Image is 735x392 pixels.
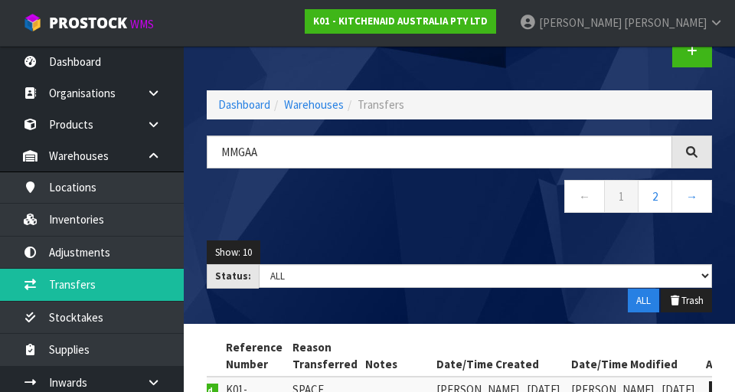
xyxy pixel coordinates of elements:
a: → [671,180,712,213]
input: Search transfers [207,136,672,168]
a: 2 [638,180,672,213]
th: Reference Number [222,335,289,377]
img: cube-alt.png [23,13,42,32]
th: Notes [361,335,433,377]
h1: Transfers [207,34,448,49]
strong: Status: [215,269,251,283]
a: 1 [604,180,639,213]
span: [PERSON_NAME] [624,15,707,30]
strong: K01 - KITCHENAID AUSTRALIA PTY LTD [313,15,488,28]
small: WMS [130,17,154,31]
span: [PERSON_NAME] [539,15,622,30]
span: Transfers [358,97,404,112]
a: K01 - KITCHENAID AUSTRALIA PTY LTD [305,9,496,34]
a: Warehouses [284,97,344,112]
button: Trash [661,289,712,313]
button: Show: 10 [207,240,260,265]
th: Reason Transferred [289,335,361,377]
a: Dashboard [218,97,270,112]
span: ProStock [49,13,127,33]
th: Date/Time Modified [567,335,702,377]
nav: Page navigation [207,180,712,217]
button: ALL [628,289,659,313]
th: Date/Time Created [433,335,567,377]
a: ← [564,180,605,213]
